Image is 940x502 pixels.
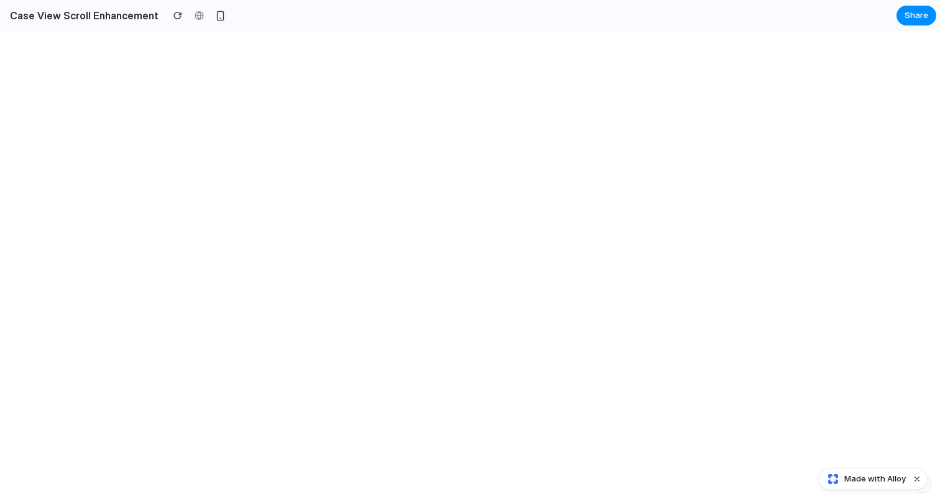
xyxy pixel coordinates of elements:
h2: Case View Scroll Enhancement [5,8,159,23]
button: Dismiss watermark [910,472,924,486]
span: Made with Alloy [844,473,906,485]
button: Share [896,6,936,26]
span: Share [905,9,928,22]
a: Made with Alloy [819,473,907,485]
